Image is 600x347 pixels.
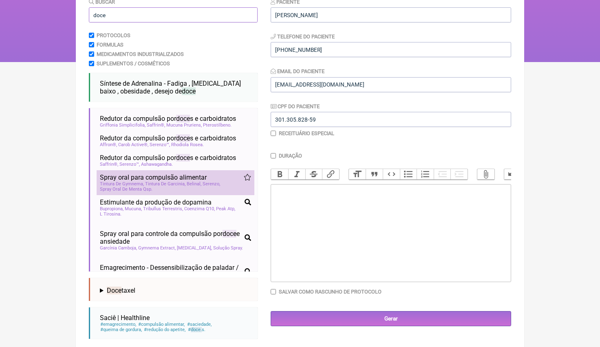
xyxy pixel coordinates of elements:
span: Doce [107,287,121,294]
span: Emagrecimento - Dessensibilização de paladar / Spray anti- [100,264,241,279]
span: Gymnema Extract [138,245,176,251]
span: Mucuna [125,206,142,211]
span: Mucuna Pruriens [166,122,202,128]
span: Serenzo™ [119,162,140,167]
span: Bupropiona [100,206,124,211]
span: Belinal [187,181,201,187]
span: Saffrin® [147,122,165,128]
span: Saciê | Healthline [100,314,150,322]
span: Peak Atp [216,206,235,211]
span: compulsão alimentar [138,322,185,327]
label: Receituário Especial [279,130,334,136]
button: Decrease Level [434,169,451,180]
span: s [187,327,205,332]
span: doce [176,154,190,162]
span: doce [223,230,236,238]
span: Tintura De Gymnema [100,181,144,187]
button: Attach Files [477,169,494,180]
span: Estimulante da produção de dopamina [100,198,212,206]
span: Spray oral para compulsão alimentar [100,173,207,181]
span: Redutor da compulsão por s e carboidratos [100,134,236,142]
label: Medicamentos Industrializados [97,51,184,57]
span: [MEDICAL_DATA] [177,245,212,251]
span: doce [191,327,202,332]
summary: Docetaxel [100,287,251,294]
span: redução do apetite [143,327,186,332]
button: Numbers [417,169,434,180]
button: Quote [366,169,383,180]
span: saciedade [186,322,212,327]
span: Ashawagandha [141,162,173,167]
span: Spray Oral De Menta Qsp [100,187,152,192]
span: doce [176,115,190,122]
label: Telefone do Paciente [271,33,335,40]
button: Strikethrough [305,169,322,180]
span: Redutor da compulsão por s e carboidratos [100,154,236,162]
span: Griffonia Simplicifolia [100,122,146,128]
button: Bold [271,169,288,180]
span: Pterostilbeno [203,122,232,128]
span: Coenzima Q10 [184,206,215,211]
span: Tribullus Terrestris [143,206,183,211]
span: doce [182,87,196,95]
span: Serenzo [203,181,220,187]
label: Duração [279,153,302,159]
button: Italic [288,169,305,180]
label: Formulas [97,42,124,48]
span: emagrecimento [100,322,137,327]
button: Code [383,169,400,180]
span: Affron® [100,142,117,147]
span: Rhodiola Rosea [171,142,204,147]
button: Undo [504,169,521,180]
span: Garcínia Camboja [100,245,137,251]
span: Spray oral para controle da compulsão por e ansiedade [100,230,241,245]
span: queima de gordura [100,327,142,332]
span: Redutor da compulsão por s e carboidratos [100,115,236,122]
label: Suplementos / Cosméticos [97,60,170,67]
label: CPF do Paciente [271,103,320,109]
input: exemplo: emagrecimento, ansiedade [89,7,258,22]
button: Link [322,169,339,180]
label: Salvar como rascunho de Protocolo [279,289,382,295]
button: Bullets [400,169,417,180]
span: Síntese de Adrenalina - Fadiga , [MEDICAL_DATA] baixo , obesidade , desejo de [100,80,241,95]
button: Heading [349,169,366,180]
span: Tintura De Garcinia [145,181,185,187]
span: Serenzo™ [150,142,170,147]
label: Email do Paciente [271,68,324,74]
button: Increase Level [450,169,468,180]
span: doce [176,134,190,142]
span: L Tirosina [100,211,121,217]
span: Saffrin® [100,162,118,167]
input: Gerar [271,311,511,326]
label: Protocolos [97,32,130,38]
span: taxel [107,287,135,294]
span: Solução Spray [213,245,243,251]
span: Carob Active® [118,142,148,147]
